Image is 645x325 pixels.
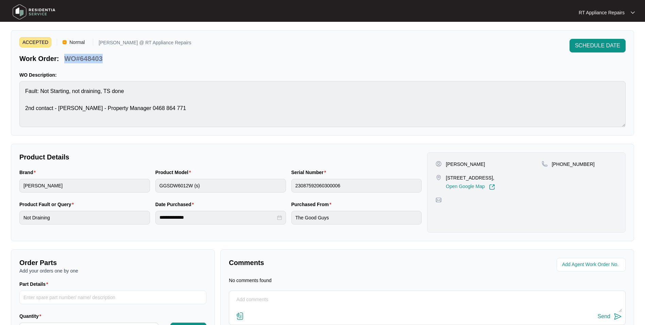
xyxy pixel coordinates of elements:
[19,258,206,267] p: Order Parts
[446,161,485,168] p: [PERSON_NAME]
[552,161,595,168] p: [PHONE_NUMBER]
[446,174,495,181] p: [STREET_ADDRESS],
[291,211,422,225] input: Purchased From
[614,312,622,321] img: send-icon.svg
[631,11,635,14] img: dropdown arrow
[19,291,206,304] input: Part Details
[446,184,495,190] a: Open Google Map
[291,169,329,176] label: Serial Number
[19,72,626,78] p: WO Description:
[598,313,610,320] div: Send
[19,37,51,47] span: ACCEPTED
[19,179,150,192] input: Brand
[236,312,244,320] img: file-attachment-doc.svg
[598,312,622,321] button: Send
[436,161,442,167] img: user-pin
[229,277,271,284] p: No comments found
[229,258,422,267] p: Comments
[19,267,206,274] p: Add your orders one by one
[19,81,626,127] textarea: Fault: Not Starting, not draining, TS done 2nd contact - [PERSON_NAME] - Property Manager 0468 86...
[436,197,442,203] img: map-pin
[542,161,548,167] img: map-pin
[579,9,625,16] p: RT Appliance Repairs
[562,261,622,269] input: Add Agent Work Order No.
[570,39,626,52] button: SCHEDULE DATE
[67,37,87,47] span: Normal
[19,201,77,208] label: Product Fault or Query
[63,40,67,44] img: Vercel Logo
[489,184,495,190] img: Link-External
[19,54,59,63] p: Work Order:
[10,2,58,22] img: residentia service logo
[99,40,191,47] p: [PERSON_NAME] @ RT Appliance Repairs
[291,201,334,208] label: Purchased From
[159,214,276,221] input: Date Purchased
[436,174,442,181] img: map-pin
[19,169,38,176] label: Brand
[155,169,194,176] label: Product Model
[64,54,102,63] p: WO#648403
[19,313,44,320] label: Quantity
[19,152,422,162] p: Product Details
[291,179,422,192] input: Serial Number
[19,211,150,225] input: Product Fault or Query
[155,201,197,208] label: Date Purchased
[19,281,51,288] label: Part Details
[575,42,620,50] span: SCHEDULE DATE
[155,179,286,192] input: Product Model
